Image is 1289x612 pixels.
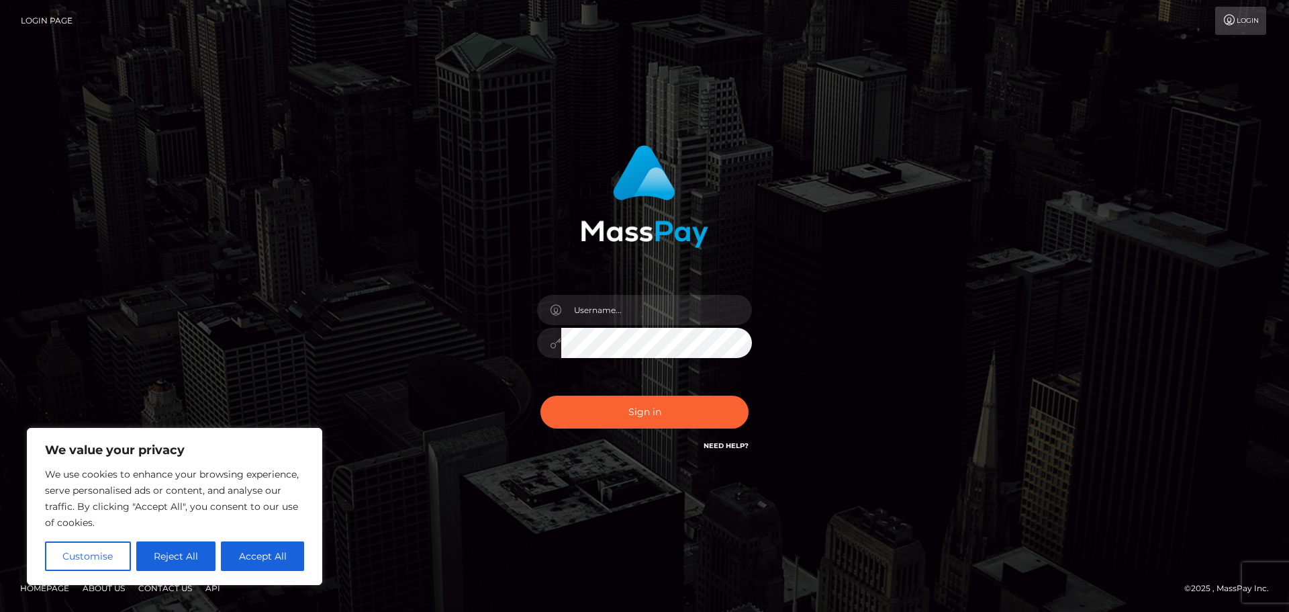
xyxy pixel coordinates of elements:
[136,541,216,571] button: Reject All
[15,578,75,599] a: Homepage
[581,145,708,248] img: MassPay Login
[200,578,226,599] a: API
[27,428,322,585] div: We value your privacy
[45,442,304,458] p: We value your privacy
[1215,7,1266,35] a: Login
[540,396,749,429] button: Sign in
[45,466,304,531] p: We use cookies to enhance your browsing experience, serve personalised ads or content, and analys...
[21,7,73,35] a: Login Page
[221,541,304,571] button: Accept All
[133,578,197,599] a: Contact Us
[561,295,752,325] input: Username...
[704,441,749,450] a: Need Help?
[1184,581,1279,596] div: © 2025 , MassPay Inc.
[45,541,131,571] button: Customise
[77,578,130,599] a: About Us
